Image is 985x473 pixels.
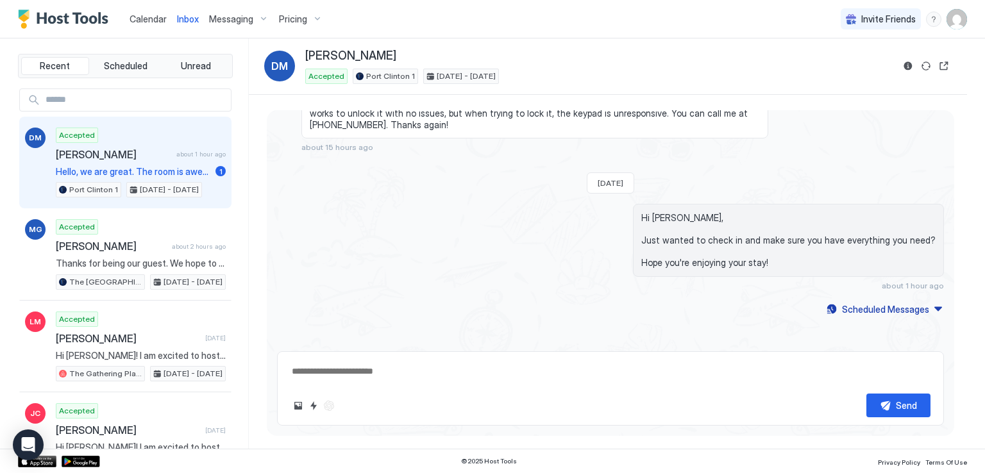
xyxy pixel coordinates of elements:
span: 1 [219,167,223,176]
span: Hi [PERSON_NAME]! I am excited to host you at The [GEOGRAPHIC_DATA]! LOCATION: [STREET_ADDRESS] K... [56,442,226,453]
span: Hello, we are great. The room is awesome. We're in [GEOGRAPHIC_DATA] to celebrate our son's 17th ... [56,166,210,178]
span: about 2 hours ago [172,242,226,251]
span: The [GEOGRAPHIC_DATA] [69,276,142,288]
span: Recent [40,60,70,72]
span: about 1 hour ago [882,281,944,290]
span: Calendar [130,13,167,24]
span: Privacy Policy [878,458,920,466]
span: Hi [PERSON_NAME], Just wanted to check in and make sure you have everything you need? Hope you're... [641,212,936,269]
span: about 1 hour ago [176,150,226,158]
span: The Gathering Place [69,368,142,379]
span: [DATE] [598,178,623,188]
span: LM [29,316,41,328]
span: Hello again. We are attempting to leave and go for dinner and cannot get the keypad to lock. Our ... [310,97,760,131]
span: [PERSON_NAME] [56,240,167,253]
span: Terms Of Use [925,458,967,466]
span: Pricing [279,13,307,25]
span: JC [30,408,40,419]
span: Accepted [59,129,95,141]
div: Send [896,399,917,412]
span: Accepted [308,71,344,82]
span: [DATE] [205,334,226,342]
a: Privacy Policy [878,454,920,468]
span: [DATE] - [DATE] [140,184,199,195]
span: MG [29,224,42,235]
span: Inbox [177,13,199,24]
div: tab-group [18,54,233,78]
button: Send [866,394,930,417]
button: Scheduled Messages [825,301,944,318]
span: DM [271,58,288,74]
span: Scheduled [104,60,147,72]
a: Google Play Store [62,456,100,467]
a: App Store [18,456,56,467]
input: Input Field [40,89,231,111]
span: [DATE] [205,426,226,435]
a: Calendar [130,12,167,26]
button: Quick reply [306,398,321,413]
div: Scheduled Messages [842,303,929,316]
span: [PERSON_NAME] [56,424,200,436]
span: Unread [181,60,211,72]
span: Thanks for being our guest. We hope to host you again! I’ll send the crew over to fix the roof. [56,258,226,269]
span: Messaging [209,13,253,25]
button: Recent [21,57,89,75]
button: Scheduled [92,57,160,75]
a: Terms Of Use [925,454,967,468]
span: © 2025 Host Tools [461,457,517,465]
span: DM [29,132,42,144]
span: Accepted [59,221,95,233]
button: Unread [162,57,230,75]
a: Host Tools Logo [18,10,114,29]
div: Open Intercom Messenger [13,429,44,460]
span: [DATE] - [DATE] [164,276,223,288]
span: [PERSON_NAME] [56,148,171,161]
span: [PERSON_NAME] [56,332,200,345]
span: Accepted [59,313,95,325]
span: Port Clinton 1 [366,71,415,82]
span: Hi [PERSON_NAME]! I am excited to host you at The Gathering Place! LOCATION: [STREET_ADDRESS] KEY... [56,350,226,361]
span: about 15 hours ago [301,142,373,152]
span: [DATE] - [DATE] [437,71,496,82]
span: [DATE] - [DATE] [164,368,223,379]
span: [PERSON_NAME] [305,49,396,63]
span: Accepted [59,405,95,417]
a: Inbox [177,12,199,26]
span: Port Clinton 1 [69,184,118,195]
button: Upload image [290,398,306,413]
